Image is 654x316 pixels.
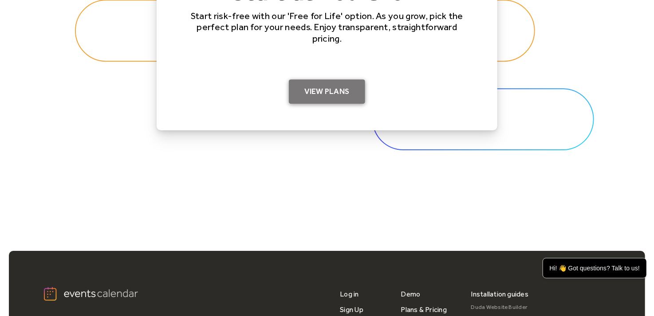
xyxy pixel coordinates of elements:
a: Demo [401,286,421,302]
div: Installation guides [471,286,529,302]
a: View Plans [289,79,366,104]
a: Log in [340,286,359,302]
p: Start risk-free with our 'Free for Life' option. As you grow, pick the perfect plan for your need... [185,10,469,44]
a: Duda Website Builder [471,302,539,313]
